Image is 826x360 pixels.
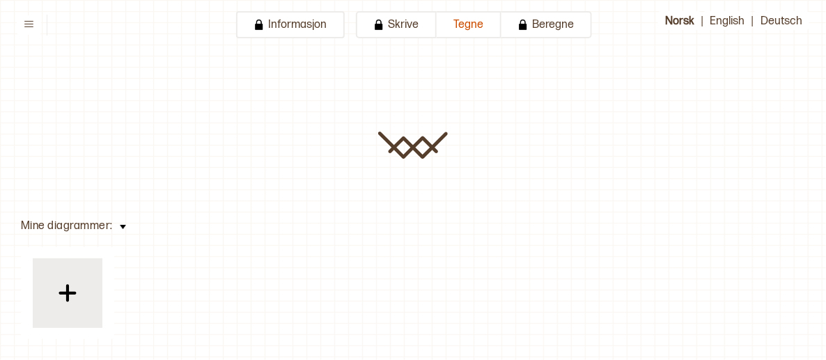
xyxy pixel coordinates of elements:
button: Tegne [437,11,501,38]
button: Beregne [501,11,592,38]
div: | | [635,11,809,38]
button: Informasjon [236,11,345,38]
button: plus_black [21,247,114,339]
img: arrow [120,225,126,229]
button: Deutsch [754,11,809,30]
button: English [703,11,752,30]
img: plus_black [50,276,85,311]
button: Skrive [356,11,437,38]
button: Norsk [658,11,701,30]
